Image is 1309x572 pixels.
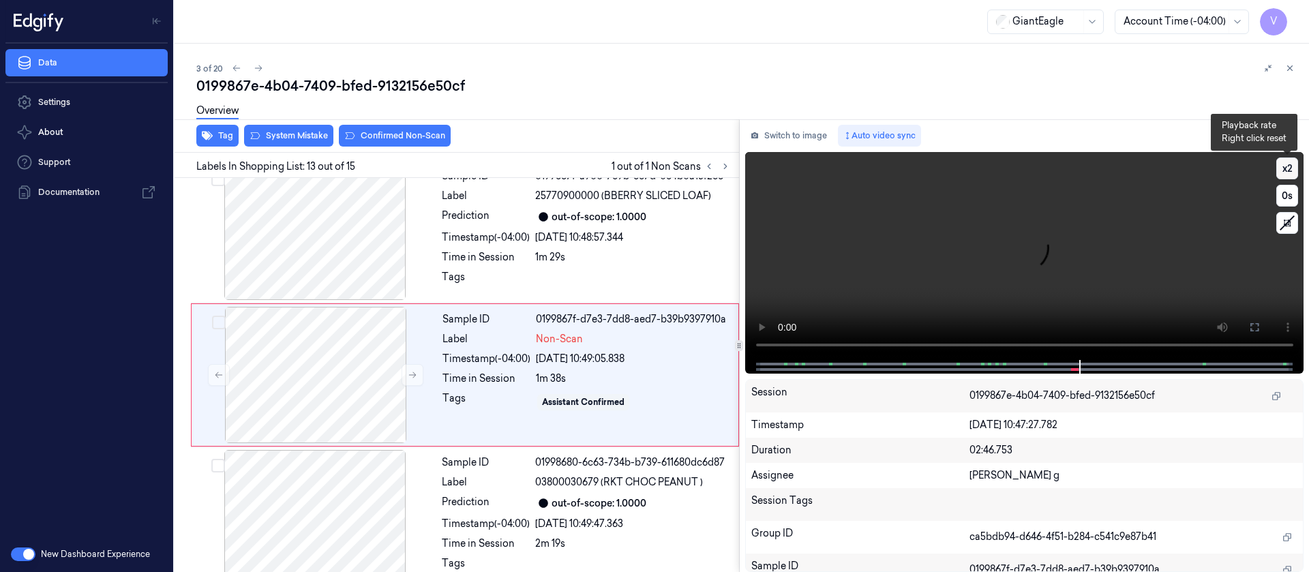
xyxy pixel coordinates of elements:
span: 25770900000 (BBERRY SLICED LOAF) [535,189,711,203]
div: Time in Session [442,537,530,551]
div: 0199867e-4b04-7409-bfed-9132156e50cf [196,76,1298,95]
div: Prediction [442,495,530,511]
div: Time in Session [442,250,530,265]
button: Select row [212,316,226,329]
span: Non-Scan [536,332,583,346]
div: out-of-scope: 1.0000 [552,210,646,224]
button: V [1260,8,1287,35]
button: Auto video sync [838,125,921,147]
button: Tag [196,125,239,147]
button: System Mistake [244,125,333,147]
button: Switch to image [745,125,832,147]
div: Timestamp (-04:00) [442,352,530,366]
div: Group ID [751,526,970,548]
div: Session [751,385,970,407]
button: x2 [1276,157,1298,179]
div: Time in Session [442,372,530,386]
div: Tags [442,270,530,292]
a: Documentation [5,179,168,206]
a: Settings [5,89,168,116]
div: Label [442,475,530,490]
a: Overview [196,104,239,119]
div: 1m 38s [536,372,730,386]
div: Sample ID [442,312,530,327]
div: Timestamp (-04:00) [442,517,530,531]
div: [DATE] 10:49:05.838 [536,352,730,366]
button: Toggle Navigation [146,10,168,32]
div: Prediction [442,209,530,225]
div: Label [442,189,530,203]
button: About [5,119,168,146]
div: [DATE] 10:48:57.344 [535,230,731,245]
span: Labels In Shopping List: 13 out of 15 [196,160,355,174]
div: Session Tags [751,494,970,515]
div: out-of-scope: 1.0000 [552,496,646,511]
div: 2m 19s [535,537,731,551]
div: Sample ID [442,455,530,470]
span: 0199867e-4b04-7409-bfed-9132156e50cf [969,389,1155,403]
span: 3 of 20 [196,63,223,74]
div: Duration [751,443,970,457]
div: [DATE] 10:47:27.782 [969,418,1297,432]
div: Label [442,332,530,346]
div: Timestamp (-04:00) [442,230,530,245]
div: Assistant Confirmed [542,396,625,408]
div: Timestamp [751,418,970,432]
button: Confirmed Non-Scan [339,125,451,147]
div: [DATE] 10:49:47.363 [535,517,731,531]
div: 01998680-6c63-734b-b739-611680dc6d87 [535,455,731,470]
button: Select row [211,172,225,186]
div: 02:46.753 [969,443,1297,457]
div: Assignee [751,468,970,483]
a: Support [5,149,168,176]
button: Select row [211,459,225,472]
div: Tags [442,391,530,413]
button: 0s [1276,185,1298,207]
div: 0199867f-d7e3-7dd8-aed7-b39b9397910a [536,312,730,327]
div: [PERSON_NAME] g [969,468,1297,483]
span: ca5bdb94-d646-4f51-b284-c541c9e87b41 [969,530,1156,544]
div: 1m 29s [535,250,731,265]
a: Data [5,49,168,76]
span: 1 out of 1 Non Scans [612,158,734,175]
span: 03800030679 (RKT CHOC PEANUT ) [535,475,703,490]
